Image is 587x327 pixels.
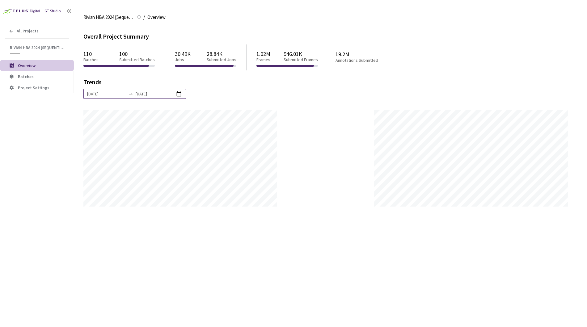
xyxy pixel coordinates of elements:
span: Rivian HBA 2024 [Sequential] [83,14,133,21]
p: Submitted Batches [119,57,155,62]
p: Jobs [175,57,191,62]
span: to [128,91,133,96]
span: Overview [18,63,36,68]
span: Batches [18,74,34,79]
span: Rivian HBA 2024 [Sequential] [10,45,65,50]
p: 19.2M [336,51,402,57]
div: GT Studio [44,8,61,14]
input: Start date [87,90,126,97]
div: Trends [83,79,569,89]
p: Submitted Jobs [207,57,236,62]
p: Batches [83,57,99,62]
p: Frames [256,57,270,62]
div: Overall Project Summary [83,32,578,41]
p: 1.02M [256,51,270,57]
p: Submitted Frames [284,57,318,62]
span: All Projects [17,28,39,34]
input: End date [136,90,174,97]
p: 110 [83,51,99,57]
p: 100 [119,51,155,57]
li: / [143,14,145,21]
span: swap-right [128,91,133,96]
p: 946.01K [284,51,318,57]
p: Annotations Submitted [336,58,402,63]
span: Project Settings [18,85,49,90]
p: 28.84K [207,51,236,57]
p: 30.49K [175,51,191,57]
span: Overview [147,14,166,21]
